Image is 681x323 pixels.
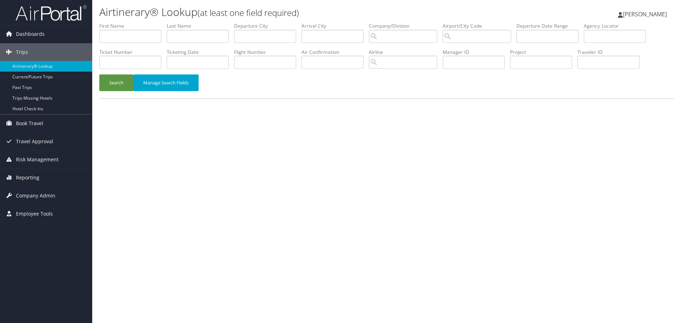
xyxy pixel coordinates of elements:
[16,205,53,223] span: Employee Tools
[443,22,516,29] label: Airport/City Code
[99,22,167,29] label: First Name
[16,5,87,21] img: airportal-logo.png
[16,43,28,61] span: Trips
[99,5,482,20] h1: Airtinerary® Lookup
[301,49,369,56] label: Air Confirmation
[16,25,45,43] span: Dashboards
[99,74,133,91] button: Search
[16,169,39,186] span: Reporting
[510,49,577,56] label: Project
[516,22,584,29] label: Departure Date Range
[16,133,53,150] span: Travel Approval
[167,22,234,29] label: Last Name
[133,74,199,91] button: Manage Search Fields
[623,10,667,18] span: [PERSON_NAME]
[618,4,674,25] a: [PERSON_NAME]
[16,115,43,132] span: Book Travel
[301,22,369,29] label: Arrival City
[198,7,299,18] small: (at least one field required)
[443,49,510,56] label: Manager ID
[16,187,55,205] span: Company Admin
[369,49,443,56] label: Airline
[99,49,167,56] label: Ticket Number
[167,49,234,56] label: Ticketing Date
[16,151,59,168] span: Risk Management
[234,22,301,29] label: Departure City
[577,49,645,56] label: Traveler ID
[234,49,301,56] label: Flight Number
[369,22,443,29] label: Company/Division
[584,22,651,29] label: Agency Locator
